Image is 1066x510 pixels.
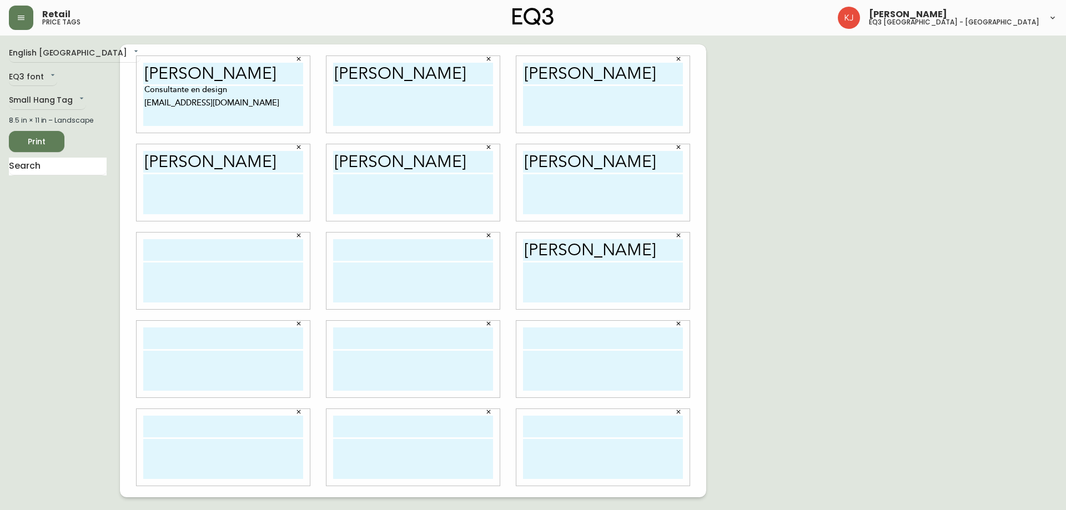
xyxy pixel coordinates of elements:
span: [PERSON_NAME] [869,10,947,19]
span: Print [18,135,56,149]
div: EQ3 font [9,68,57,87]
div: English [GEOGRAPHIC_DATA] [9,44,140,63]
span: Retail [42,10,71,19]
div: Small Hang Tag [9,92,86,110]
button: Print [9,131,64,152]
div: 8.5 in × 11 in – Landscape [9,115,107,125]
img: 24a625d34e264d2520941288c4a55f8e [838,7,860,29]
img: logo [512,8,554,26]
textarea: Consultante en design [EMAIL_ADDRESS][DOMAIN_NAME] [143,86,303,126]
h5: price tags [42,19,81,26]
input: Search [9,158,107,175]
h5: eq3 [GEOGRAPHIC_DATA] - [GEOGRAPHIC_DATA] [869,19,1039,26]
